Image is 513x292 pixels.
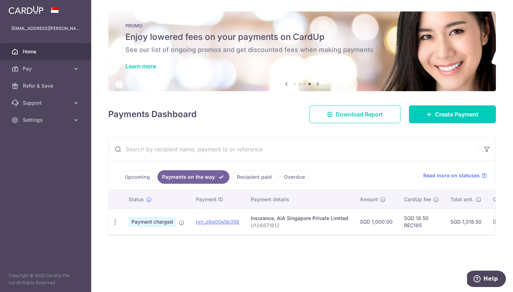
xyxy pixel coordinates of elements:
[232,170,276,184] a: Recipient paid
[435,110,478,119] span: Create Payment
[125,31,479,43] h5: Enjoy lowered fees on your payments on CardUp
[23,82,70,89] span: Refer & Save
[125,23,479,28] p: PROMO
[190,190,245,209] th: Payment ID
[279,170,310,184] a: Overdue
[125,63,156,70] a: Learn more
[108,11,496,91] img: Latest Promos banner
[360,196,378,203] span: Amount
[251,222,348,229] p: U126871812
[404,196,431,203] span: CardUp fee
[129,196,144,203] span: Status
[23,48,70,55] span: Home
[157,170,229,184] a: Payments on the way
[109,138,478,161] input: Search by recipient name, payment id or reference
[423,172,480,179] span: Read more on statuses
[467,271,506,288] iframe: Opens a widget where you can find more information
[245,190,354,209] th: Payment details
[445,209,487,235] td: SGD 1,018.50
[450,196,474,203] span: Total amt.
[398,209,445,235] td: SGD 18.50 REC185
[409,105,496,123] a: Create Payment
[129,217,176,227] span: Payment charged
[354,209,398,235] td: SGD 1,000.00
[23,99,70,106] span: Support
[125,46,479,54] h6: See our list of ongoing promos and get discounted fees when making payments
[120,170,155,184] a: Upcoming
[423,172,487,179] a: Read more on statuses
[11,25,80,32] p: [EMAIL_ADDRESS][PERSON_NAME][DOMAIN_NAME]
[196,219,239,225] a: txn_d8e00e5b358
[251,215,348,222] div: Insurance. AIA Singapore Private Limited
[9,6,43,14] img: CardUp
[310,105,400,123] a: Download Report
[23,65,70,72] span: Pay
[23,116,70,124] span: Settings
[336,110,383,119] span: Download Report
[108,108,197,121] h4: Payments Dashboard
